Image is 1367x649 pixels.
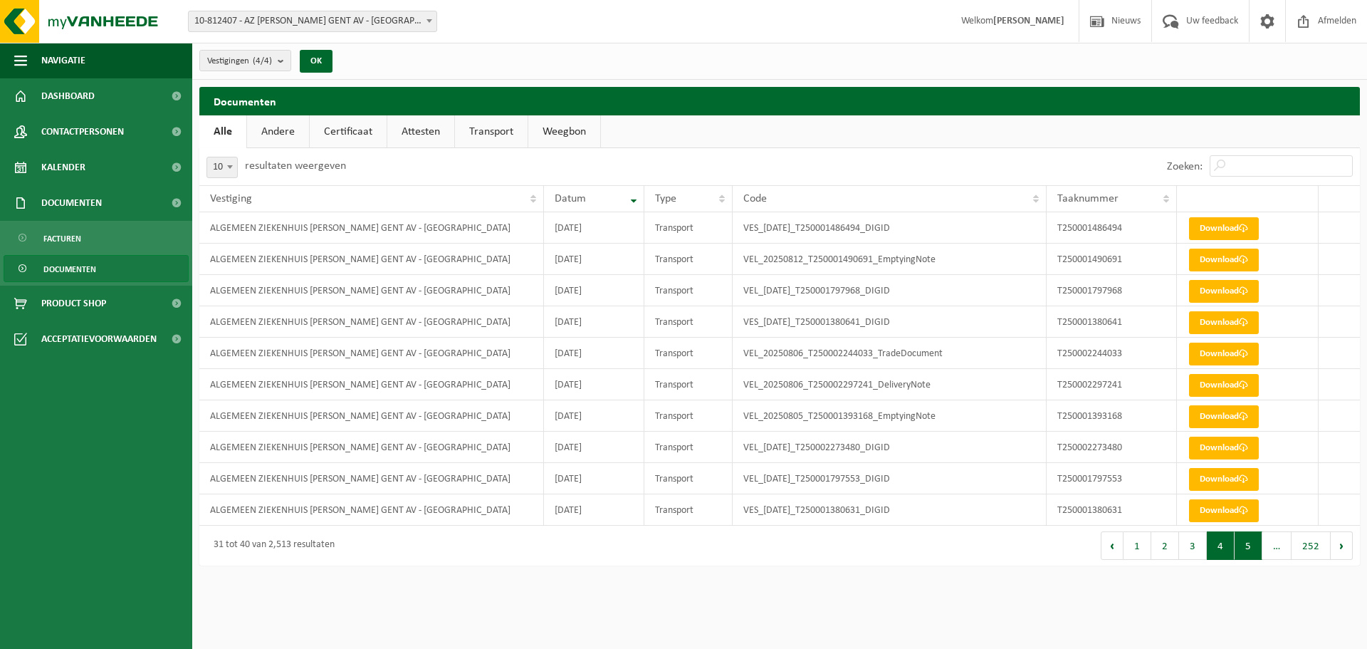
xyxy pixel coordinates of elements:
td: Transport [644,400,733,432]
a: Download [1189,405,1259,428]
span: Type [655,193,676,204]
td: VES_[DATE]_T250001380631_DIGID [733,494,1047,526]
a: Download [1189,280,1259,303]
span: Datum [555,193,586,204]
td: VEL_[DATE]_T250001797553_DIGID [733,463,1047,494]
td: ALGEMEEN ZIEKENHUIS [PERSON_NAME] GENT AV - [GEOGRAPHIC_DATA] [199,432,544,463]
button: 1 [1124,531,1151,560]
span: Vestiging [210,193,252,204]
td: [DATE] [544,494,644,526]
button: Previous [1101,531,1124,560]
span: Code [743,193,767,204]
span: Acceptatievoorwaarden [41,321,157,357]
label: Zoeken: [1167,161,1203,172]
td: [DATE] [544,369,644,400]
td: T250001393168 [1047,400,1178,432]
td: [DATE] [544,338,644,369]
span: 10-812407 - AZ JAN PALFIJN GENT AV - GENT [188,11,437,32]
a: Download [1189,343,1259,365]
count: (4/4) [253,56,272,66]
span: 10 [206,157,238,178]
a: Download [1189,217,1259,240]
td: T250001490691 [1047,244,1178,275]
td: ALGEMEEN ZIEKENHUIS [PERSON_NAME] GENT AV - [GEOGRAPHIC_DATA] [199,494,544,526]
td: VEL_[DATE]_T250001797968_DIGID [733,275,1047,306]
span: Taaknummer [1057,193,1119,204]
span: Kalender [41,150,85,185]
a: Attesten [387,115,454,148]
td: VES_[DATE]_T250001380641_DIGID [733,306,1047,338]
button: OK [300,50,332,73]
td: ALGEMEEN ZIEKENHUIS [PERSON_NAME] GENT AV - [GEOGRAPHIC_DATA] [199,369,544,400]
a: Documenten [4,255,189,282]
label: resultaten weergeven [245,160,346,172]
a: Download [1189,499,1259,522]
span: Navigatie [41,43,85,78]
span: Facturen [43,225,81,252]
td: Transport [644,338,733,369]
div: 31 tot 40 van 2,513 resultaten [206,533,335,559]
td: T250002244033 [1047,338,1178,369]
button: 2 [1151,531,1179,560]
span: Vestigingen [207,51,272,72]
td: Transport [644,494,733,526]
td: T250002297241 [1047,369,1178,400]
td: Transport [644,275,733,306]
td: T250001380641 [1047,306,1178,338]
button: 5 [1235,531,1262,560]
td: ALGEMEEN ZIEKENHUIS [PERSON_NAME] GENT AV - [GEOGRAPHIC_DATA] [199,463,544,494]
a: Download [1189,468,1259,491]
td: VEL_20250812_T250001490691_EmptyingNote [733,244,1047,275]
td: ALGEMEEN ZIEKENHUIS [PERSON_NAME] GENT AV - [GEOGRAPHIC_DATA] [199,306,544,338]
td: VES_[DATE]_T250001486494_DIGID [733,212,1047,244]
a: Weegbon [528,115,600,148]
td: [DATE] [544,275,644,306]
td: T250001486494 [1047,212,1178,244]
h2: Documenten [199,87,1360,115]
strong: [PERSON_NAME] [993,16,1064,26]
td: VEL_20250806_T250002244033_TradeDocument [733,338,1047,369]
td: T250001380631 [1047,494,1178,526]
button: Next [1331,531,1353,560]
td: ALGEMEEN ZIEKENHUIS [PERSON_NAME] GENT AV - [GEOGRAPHIC_DATA] [199,338,544,369]
td: [DATE] [544,244,644,275]
a: Download [1189,374,1259,397]
td: VEL_[DATE]_T250002273480_DIGID [733,432,1047,463]
a: Transport [455,115,528,148]
a: Download [1189,249,1259,271]
span: Product Shop [41,286,106,321]
td: [DATE] [544,463,644,494]
span: … [1262,531,1292,560]
span: 10 [207,157,237,177]
td: [DATE] [544,212,644,244]
span: Documenten [41,185,102,221]
td: ALGEMEEN ZIEKENHUIS [PERSON_NAME] GENT AV - [GEOGRAPHIC_DATA] [199,400,544,432]
td: Transport [644,306,733,338]
td: ALGEMEEN ZIEKENHUIS [PERSON_NAME] GENT AV - [GEOGRAPHIC_DATA] [199,275,544,306]
td: Transport [644,463,733,494]
a: Alle [199,115,246,148]
a: Facturen [4,224,189,251]
td: T250001797553 [1047,463,1178,494]
button: 4 [1207,531,1235,560]
button: Vestigingen(4/4) [199,50,291,71]
span: Dashboard [41,78,95,114]
td: [DATE] [544,400,644,432]
a: Download [1189,311,1259,334]
td: T250001797968 [1047,275,1178,306]
td: VEL_20250805_T250001393168_EmptyingNote [733,400,1047,432]
span: 10-812407 - AZ JAN PALFIJN GENT AV - GENT [189,11,436,31]
a: Certificaat [310,115,387,148]
td: [DATE] [544,306,644,338]
td: Transport [644,369,733,400]
a: Andere [247,115,309,148]
td: ALGEMEEN ZIEKENHUIS [PERSON_NAME] GENT AV - [GEOGRAPHIC_DATA] [199,244,544,275]
td: ALGEMEEN ZIEKENHUIS [PERSON_NAME] GENT AV - [GEOGRAPHIC_DATA] [199,212,544,244]
button: 3 [1179,531,1207,560]
span: Contactpersonen [41,114,124,150]
a: Download [1189,437,1259,460]
td: VEL_20250806_T250002297241_DeliveryNote [733,369,1047,400]
span: Documenten [43,256,96,283]
td: [DATE] [544,432,644,463]
td: Transport [644,212,733,244]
